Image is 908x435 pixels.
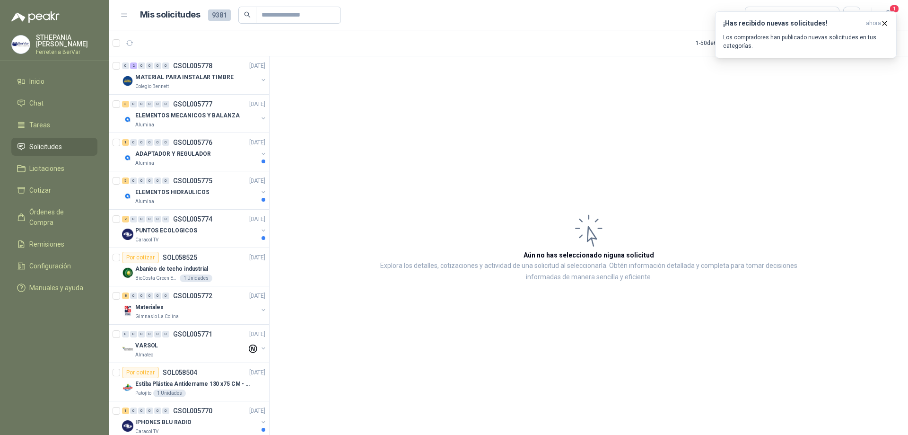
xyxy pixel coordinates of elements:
div: 8 [122,293,129,299]
p: MATERIAL PARA INSTALAR TIMBRE [135,73,234,82]
a: Chat [11,94,97,112]
h3: Aún no has seleccionado niguna solicitud [524,250,654,260]
div: 0 [154,408,161,414]
img: Logo peakr [11,11,60,23]
p: Caracol TV [135,236,158,244]
div: 0 [130,408,137,414]
div: 2 [130,62,137,69]
div: 0 [146,178,153,184]
p: Almatec [135,351,153,359]
div: 0 [130,101,137,107]
p: [DATE] [249,330,265,339]
div: 0 [154,293,161,299]
span: Licitaciones [29,163,64,174]
p: GSOL005777 [173,101,212,107]
div: 1 [122,408,129,414]
p: GSOL005772 [173,293,212,299]
div: 0 [146,139,153,146]
a: 5 0 0 0 0 0 GSOL005775[DATE] Company LogoELEMENTOS HIDRAULICOSAlumina [122,175,267,205]
p: GSOL005770 [173,408,212,414]
p: STHEPANIA [PERSON_NAME] [36,34,97,47]
a: Por cotizarSOL058504[DATE] Company LogoEstiba Plástica Antiderrame 130 x75 CM - Capacidad 180-200... [109,363,269,401]
button: ¡Has recibido nuevas solicitudes!ahora Los compradores han publicado nuevas solicitudes en tus ca... [715,11,897,58]
div: 0 [154,101,161,107]
a: 0 2 0 0 0 0 GSOL005778[DATE] Company LogoMATERIAL PARA INSTALAR TIMBREColegio Bennett [122,60,267,90]
div: 0 [122,62,129,69]
a: Cotizar [11,181,97,199]
div: 0 [138,101,145,107]
p: PUNTOS ECOLOGICOS [135,226,197,235]
p: GSOL005776 [173,139,212,146]
p: Los compradores han publicado nuevas solicitudes en tus categorías. [723,33,889,50]
div: 0 [154,139,161,146]
div: Por cotizar [122,252,159,263]
a: 0 0 0 0 0 0 GSOL005771[DATE] Company LogoVARSOLAlmatec [122,328,267,359]
p: VARSOL [135,341,158,350]
p: Alumina [135,160,154,167]
div: 0 [162,178,169,184]
p: [DATE] [249,215,265,224]
img: Company Logo [122,382,133,393]
span: search [244,11,251,18]
div: 0 [146,216,153,222]
p: SOL058525 [163,254,197,261]
span: Tareas [29,120,50,130]
span: Chat [29,98,44,108]
span: Remisiones [29,239,64,249]
span: 9381 [208,9,231,21]
div: 0 [162,101,169,107]
img: Company Logo [122,344,133,355]
div: 0 [138,62,145,69]
p: Materiales [135,303,164,312]
p: [DATE] [249,253,265,262]
p: Explora los detalles, cotizaciones y actividad de una solicitud al seleccionarla. Obtén informaci... [364,260,813,283]
div: 0 [154,331,161,337]
p: Gimnasio La Colina [135,313,179,320]
div: 0 [130,216,137,222]
p: [DATE] [249,62,265,71]
span: Inicio [29,76,44,87]
div: 0 [162,62,169,69]
div: 0 [138,178,145,184]
p: [DATE] [249,138,265,147]
div: 0 [138,293,145,299]
a: Configuración [11,257,97,275]
p: GSOL005778 [173,62,212,69]
div: 0 [146,62,153,69]
div: 0 [130,293,137,299]
a: 2 0 0 0 0 0 GSOL005774[DATE] Company LogoPUNTOS ECOLOGICOSCaracol TV [122,213,267,244]
span: 1 [889,4,899,13]
img: Company Logo [12,36,30,53]
p: SOL058504 [163,369,197,376]
div: 5 [122,178,129,184]
span: Manuales y ayuda [29,283,83,293]
img: Company Logo [122,190,133,202]
div: 0 [162,408,169,414]
div: 0 [138,331,145,337]
div: 0 [162,331,169,337]
div: Todas [751,10,771,20]
p: [DATE] [249,407,265,416]
div: 0 [162,139,169,146]
img: Company Logo [122,75,133,87]
p: ADAPTADOR Y REGULADOR [135,150,210,159]
a: Solicitudes [11,138,97,156]
div: 3 [122,101,129,107]
a: 1 0 0 0 0 0 GSOL005776[DATE] Company LogoADAPTADOR Y REGULADORAlumina [122,137,267,167]
p: Alumina [135,198,154,205]
img: Company Logo [122,420,133,432]
div: 0 [162,293,169,299]
p: ELEMENTOS MECANICOS Y BALANZA [135,111,240,120]
p: GSOL005774 [173,216,212,222]
p: [DATE] [249,292,265,301]
img: Company Logo [122,114,133,125]
span: ahora [866,19,881,27]
div: 0 [146,331,153,337]
p: Alumina [135,121,154,129]
a: Remisiones [11,235,97,253]
a: Tareas [11,116,97,134]
span: Solicitudes [29,142,62,152]
div: 0 [162,216,169,222]
p: Colegio Bennett [135,83,169,90]
div: 2 [122,216,129,222]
